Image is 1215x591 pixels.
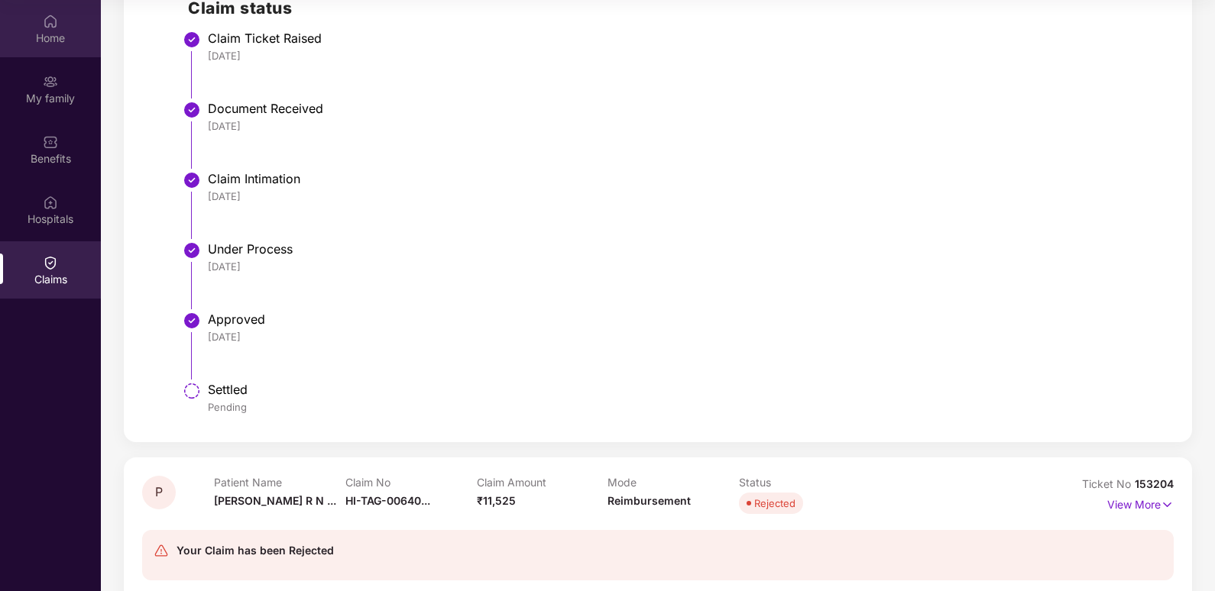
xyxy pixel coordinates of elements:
[477,494,516,507] span: ₹11,525
[155,486,163,499] span: P
[345,494,430,507] span: HI-TAG-00640...
[183,101,201,119] img: svg+xml;base64,PHN2ZyBpZD0iU3RlcC1Eb25lLTMyeDMyIiB4bWxucz0iaHR0cDovL3d3dy53My5vcmcvMjAwMC9zdmciIH...
[607,494,691,507] span: Reimbursement
[214,494,336,507] span: [PERSON_NAME] R N ...
[183,241,201,260] img: svg+xml;base64,PHN2ZyBpZD0iU3RlcC1Eb25lLTMyeDMyIiB4bWxucz0iaHR0cDovL3d3dy53My5vcmcvMjAwMC9zdmciIH...
[183,171,201,189] img: svg+xml;base64,PHN2ZyBpZD0iU3RlcC1Eb25lLTMyeDMyIiB4bWxucz0iaHR0cDovL3d3dy53My5vcmcvMjAwMC9zdmciIH...
[208,101,1158,116] div: Document Received
[477,476,608,489] p: Claim Amount
[43,255,58,270] img: svg+xml;base64,PHN2ZyBpZD0iQ2xhaW0iIHhtbG5zPSJodHRwOi8vd3d3LnczLm9yZy8yMDAwL3N2ZyIgd2lkdGg9IjIwIi...
[607,476,739,489] p: Mode
[1161,496,1174,513] img: svg+xml;base64,PHN2ZyB4bWxucz0iaHR0cDovL3d3dy53My5vcmcvMjAwMC9zdmciIHdpZHRoPSIxNyIgaGVpZ2h0PSIxNy...
[208,241,1158,257] div: Under Process
[183,382,201,400] img: svg+xml;base64,PHN2ZyBpZD0iU3RlcC1QZW5kaW5nLTMyeDMyIiB4bWxucz0iaHR0cDovL3d3dy53My5vcmcvMjAwMC9zdm...
[1135,477,1174,490] span: 153204
[43,134,58,150] img: svg+xml;base64,PHN2ZyBpZD0iQmVuZWZpdHMiIHhtbG5zPSJodHRwOi8vd3d3LnczLm9yZy8yMDAwL3N2ZyIgd2lkdGg9Ij...
[754,496,795,511] div: Rejected
[43,14,58,29] img: svg+xml;base64,PHN2ZyBpZD0iSG9tZSIgeG1sbnM9Imh0dHA6Ly93d3cudzMub3JnLzIwMDAvc3ZnIiB3aWR0aD0iMjAiIG...
[177,541,334,560] div: Your Claim has been Rejected
[154,543,169,558] img: svg+xml;base64,PHN2ZyB4bWxucz0iaHR0cDovL3d3dy53My5vcmcvMjAwMC9zdmciIHdpZHRoPSIyNCIgaGVpZ2h0PSIyNC...
[1082,477,1135,490] span: Ticket No
[214,476,345,489] p: Patient Name
[208,49,1158,63] div: [DATE]
[345,476,477,489] p: Claim No
[43,74,58,89] img: svg+xml;base64,PHN2ZyB3aWR0aD0iMjAiIGhlaWdodD0iMjAiIHZpZXdCb3g9IjAgMCAyMCAyMCIgZmlsbD0ibm9uZSIgeG...
[208,119,1158,133] div: [DATE]
[208,312,1158,327] div: Approved
[208,260,1158,273] div: [DATE]
[739,476,870,489] p: Status
[208,31,1158,46] div: Claim Ticket Raised
[208,330,1158,344] div: [DATE]
[208,382,1158,397] div: Settled
[1107,492,1174,513] p: View More
[43,195,58,210] img: svg+xml;base64,PHN2ZyBpZD0iSG9zcGl0YWxzIiB4bWxucz0iaHR0cDovL3d3dy53My5vcmcvMjAwMC9zdmciIHdpZHRoPS...
[208,189,1158,203] div: [DATE]
[183,31,201,49] img: svg+xml;base64,PHN2ZyBpZD0iU3RlcC1Eb25lLTMyeDMyIiB4bWxucz0iaHR0cDovL3d3dy53My5vcmcvMjAwMC9zdmciIH...
[208,400,1158,414] div: Pending
[208,171,1158,186] div: Claim Intimation
[183,312,201,330] img: svg+xml;base64,PHN2ZyBpZD0iU3RlcC1Eb25lLTMyeDMyIiB4bWxucz0iaHR0cDovL3d3dy53My5vcmcvMjAwMC9zdmciIH...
